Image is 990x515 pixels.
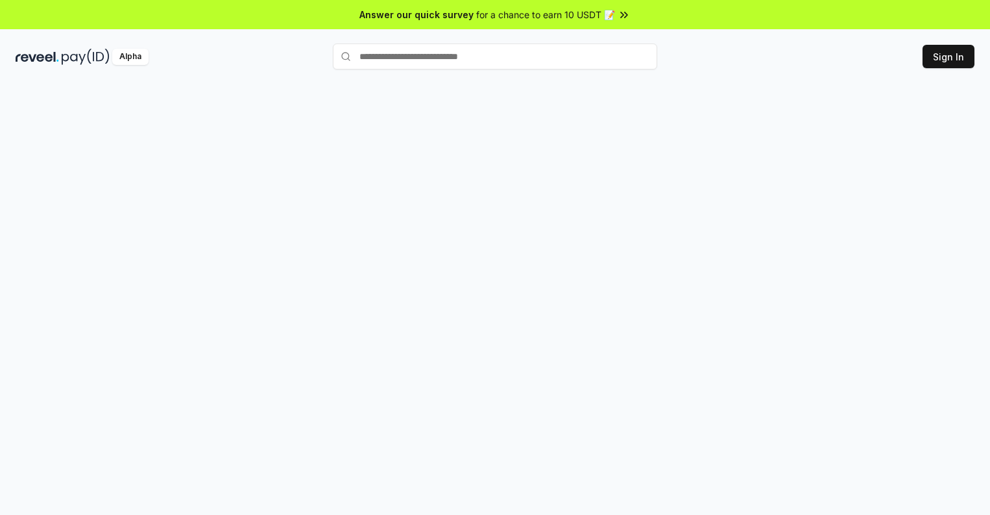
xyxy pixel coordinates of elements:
[112,49,149,65] div: Alpha
[923,45,974,68] button: Sign In
[16,49,59,65] img: reveel_dark
[359,8,474,21] span: Answer our quick survey
[62,49,110,65] img: pay_id
[476,8,615,21] span: for a chance to earn 10 USDT 📝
